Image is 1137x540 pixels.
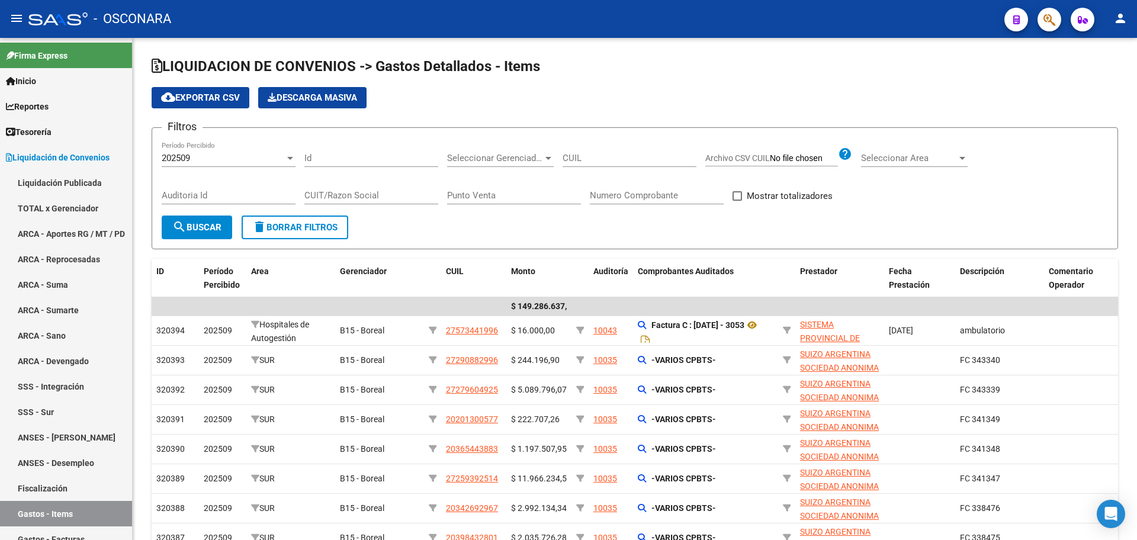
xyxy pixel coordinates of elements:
span: Auditoría [593,266,628,276]
mat-icon: help [838,147,852,161]
span: Monto [511,266,535,276]
div: 10035 [593,442,617,456]
span: $ 244.196,90 [511,355,560,365]
h3: Filtros [162,118,203,135]
datatable-header-cell: CUIL [441,259,506,298]
span: 320391 [156,414,185,424]
span: 320393 [156,355,185,365]
strong: -VARIOS CPBTS- [651,385,716,394]
span: FC 338476 [960,503,1000,513]
strong: -VARIOS CPBTS- [651,414,716,424]
datatable-header-cell: Período Percibido [199,259,246,298]
span: 202509 [204,444,232,454]
span: SUIZO ARGENTINA SOCIEDAD ANONIMA [800,438,879,461]
span: Fecha Prestación [889,266,930,290]
span: B15 - Boreal [340,444,384,454]
span: 27279604925 [446,385,498,394]
span: $ 11.966.234,58 [511,474,571,483]
span: Seleccionar Gerenciador [447,153,543,163]
span: 202509 [204,355,232,365]
span: Descarga Masiva [268,92,357,103]
span: SUR [259,414,275,424]
span: $ 222.707,26 [511,414,560,424]
datatable-header-cell: Gerenciador [335,259,424,298]
span: B15 - Boreal [340,385,384,394]
strong: -VARIOS CPBTS- [651,503,716,513]
span: 202509 [204,385,232,394]
div: (30516968431) [800,407,879,432]
span: Seleccionar Area [861,153,957,163]
mat-icon: menu [9,11,24,25]
span: Hospitales de Autogestión [251,320,309,343]
span: Inicio [6,75,36,88]
span: Descripción [960,266,1004,276]
span: 27573441996 [446,326,498,335]
span: 27290882996 [446,355,498,365]
span: SUIZO ARGENTINA SOCIEDAD ANONIMA [800,468,879,491]
span: 320390 [156,444,185,454]
span: 202509 [204,326,232,335]
span: 20342692967 [446,503,498,513]
span: FC 341347 [960,474,1000,483]
div: 10035 [593,353,617,367]
button: Exportar CSV [152,87,249,108]
app-download-masive: Descarga masiva de comprobantes (adjuntos) [258,87,367,108]
span: 320392 [156,385,185,394]
div: 10035 [593,413,617,426]
mat-icon: person [1113,11,1128,25]
span: B15 - Boreal [340,414,384,424]
div: (30516968431) [800,436,879,461]
strong: Factura C : [DATE] - 3053 [651,320,744,330]
input: Archivo CSV CUIL [770,153,838,164]
span: 20201300577 [446,414,498,424]
span: Buscar [172,222,221,233]
datatable-header-cell: Monto [506,259,571,298]
span: [DATE] [889,326,913,335]
mat-icon: search [172,220,187,234]
span: Firma Express [6,49,68,62]
div: (30516968431) [800,496,879,520]
span: 202509 [162,153,190,163]
span: 202509 [204,414,232,424]
span: SUR [259,385,275,394]
span: CUIL [446,266,464,276]
span: ID [156,266,164,276]
span: Prestador [800,266,837,276]
datatable-header-cell: ID [152,259,199,298]
datatable-header-cell: Prestador [795,259,884,298]
span: $ 1.197.507,95 [511,444,567,454]
span: Gerenciador [340,266,387,276]
span: Reportes [6,100,49,113]
span: SISTEMA PROVINCIAL DE SALUD [800,320,860,356]
span: FC 343340 [960,355,1000,365]
span: B15 - Boreal [340,326,384,335]
span: FC 341348 [960,444,1000,454]
span: SUIZO ARGENTINA SOCIEDAD ANONIMA [800,379,879,402]
span: $ 149.286.637,17 [511,301,576,311]
span: LIQUIDACION DE CONVENIOS -> Gastos Detallados - Items [152,58,540,75]
div: (30516968431) [800,348,879,372]
strong: -VARIOS CPBTS- [651,355,716,365]
span: $ 2.992.134,34 [511,503,567,513]
button: Buscar [162,216,232,239]
span: Liquidación de Convenios [6,151,110,164]
span: SUIZO ARGENTINA SOCIEDAD ANONIMA [800,409,879,432]
span: 320388 [156,503,185,513]
span: SUIZO ARGENTINA SOCIEDAD ANONIMA [800,497,879,520]
span: SUR [259,474,275,483]
span: Archivo CSV CUIL [705,153,770,163]
button: Descarga Masiva [258,87,367,108]
mat-icon: delete [252,220,266,234]
span: Area [251,266,269,276]
div: 10035 [593,472,617,486]
div: 10043 [593,324,617,337]
button: Borrar Filtros [242,216,348,239]
span: SUR [259,503,275,513]
span: Período Percibido [204,266,240,290]
span: SUR [259,355,275,365]
span: 320389 [156,474,185,483]
span: - OSCONARA [94,6,171,32]
div: 10035 [593,383,617,397]
datatable-header-cell: Area [246,259,335,298]
datatable-header-cell: Descripción [955,259,1044,298]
